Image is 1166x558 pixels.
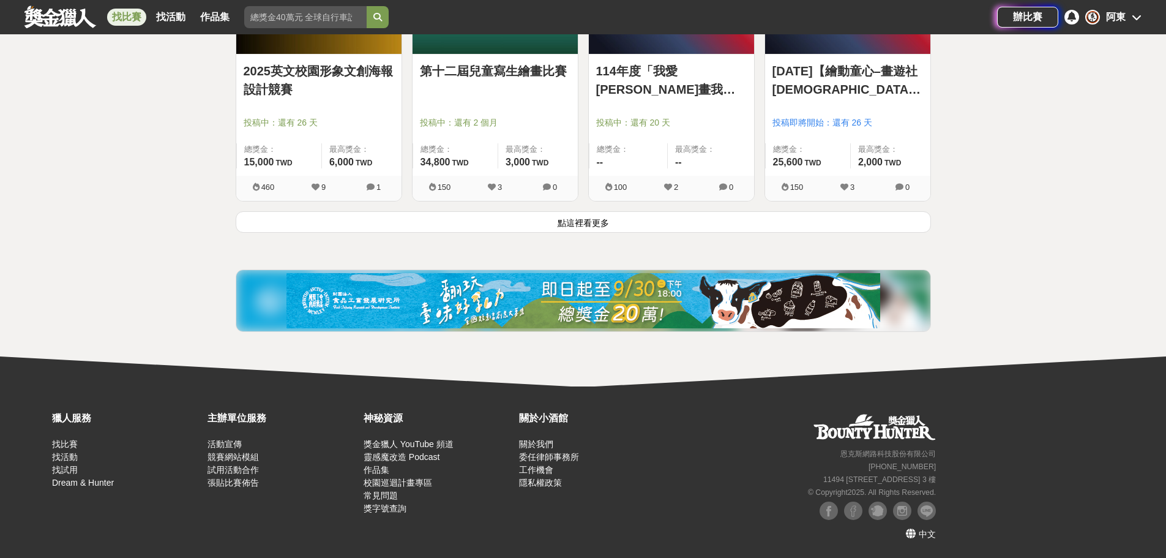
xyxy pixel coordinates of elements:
span: 150 [790,183,804,192]
a: 靈感魔改造 Podcast [364,452,439,462]
div: 神秘資源 [364,411,513,426]
span: 150 [438,183,451,192]
img: Facebook [844,502,862,520]
a: 114年度「我愛[PERSON_NAME]畫我[PERSON_NAME]」第十屆好品德好[PERSON_NAME]繪畫寫生比賽 [596,62,747,99]
img: LINE [917,502,936,520]
img: Avatar [1086,11,1099,23]
span: TWD [804,159,821,167]
a: 作品集 [195,9,234,26]
a: 辦比賽 [997,7,1058,28]
a: 第十二屆兒童寫生繪畫比賽 [420,62,570,80]
span: 投稿即將開始：還有 26 天 [772,116,923,129]
img: Plurk [869,502,887,520]
span: 34,800 [420,157,450,167]
span: TWD [356,159,372,167]
span: 9 [321,183,326,192]
span: 總獎金： [773,143,843,156]
small: 11494 [STREET_ADDRESS] 3 樓 [823,475,936,484]
span: 3 [498,183,502,192]
div: 關於小酒館 [519,411,668,426]
img: Facebook [820,502,838,520]
span: 最高獎金： [506,143,570,156]
a: 隱私權政策 [519,478,562,488]
a: 作品集 [364,465,389,475]
div: 阿東 [1106,10,1126,25]
span: 最高獎金： [675,143,747,156]
span: 0 [905,183,910,192]
span: 2,000 [858,157,883,167]
span: 最高獎金： [858,143,923,156]
a: 找比賽 [107,9,146,26]
span: 中文 [919,529,936,539]
span: 最高獎金： [329,143,394,156]
a: 委任律師事務所 [519,452,579,462]
button: 點這裡看更多 [236,211,931,233]
span: 總獎金： [597,143,660,156]
a: Dream & Hunter [52,478,114,488]
a: [DATE]【繪動童心–畫遊社[DEMOGRAPHIC_DATA]館】寫生比賽 [772,62,923,99]
a: 找活動 [52,452,78,462]
small: 恩克斯網路科技股份有限公司 [840,450,936,458]
span: 0 [553,183,557,192]
span: 投稿中：還有 2 個月 [420,116,570,129]
div: 主辦單位服務 [207,411,357,426]
a: 關於我們 [519,439,553,449]
small: © Copyright 2025 . All Rights Reserved. [808,488,936,497]
span: TWD [275,159,292,167]
a: 找試用 [52,465,78,475]
span: 總獎金： [420,143,490,156]
span: 3,000 [506,157,530,167]
span: 25,600 [773,157,803,167]
a: 張貼比賽佈告 [207,478,259,488]
small: [PHONE_NUMBER] [869,462,936,471]
span: 投稿中：還有 26 天 [244,116,394,129]
span: 總獎金： [244,143,314,156]
a: 2025英文校園形象文創海報設計競賽 [244,62,394,99]
span: TWD [884,159,901,167]
span: TWD [452,159,468,167]
span: 2 [674,183,678,192]
span: 6,000 [329,157,354,167]
a: 競賽網站模組 [207,452,259,462]
a: 獎金獵人 YouTube 頻道 [364,439,454,449]
span: 0 [729,183,733,192]
a: 找活動 [151,9,190,26]
a: 常見問題 [364,491,398,500]
span: 1 [376,183,381,192]
span: 投稿中：還有 20 天 [596,116,747,129]
span: TWD [532,159,548,167]
img: Instagram [893,502,911,520]
a: 試用活動合作 [207,465,259,475]
a: 獎字號查詢 [364,503,406,513]
span: 15,000 [244,157,274,167]
span: 100 [614,183,627,192]
a: 活動宣傳 [207,439,242,449]
div: 獵人服務 [52,411,201,426]
span: 460 [261,183,275,192]
input: 總獎金40萬元 全球自行車設計比賽 [244,6,367,28]
span: -- [675,157,682,167]
a: 工作機會 [519,465,553,475]
a: 找比賽 [52,439,78,449]
span: -- [597,157,604,167]
a: 校園巡迴計畫專區 [364,478,432,488]
span: 3 [850,183,854,192]
img: 0721bdb2-86f1-4b3e-8aa4-d67e5439bccf.jpg [286,273,880,328]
